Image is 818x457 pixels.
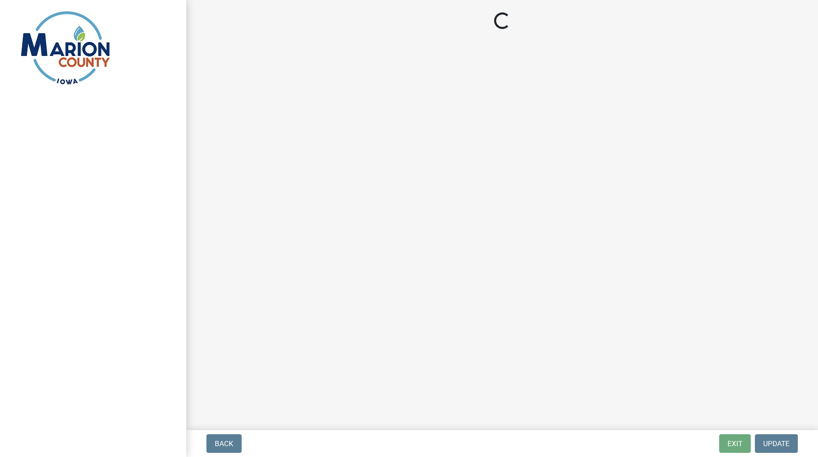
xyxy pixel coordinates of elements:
[21,11,110,85] img: Marion County, Iowa
[215,439,233,448] span: Back
[763,439,790,448] span: Update
[755,434,798,453] button: Update
[719,434,751,453] button: Exit
[206,434,242,453] button: Back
